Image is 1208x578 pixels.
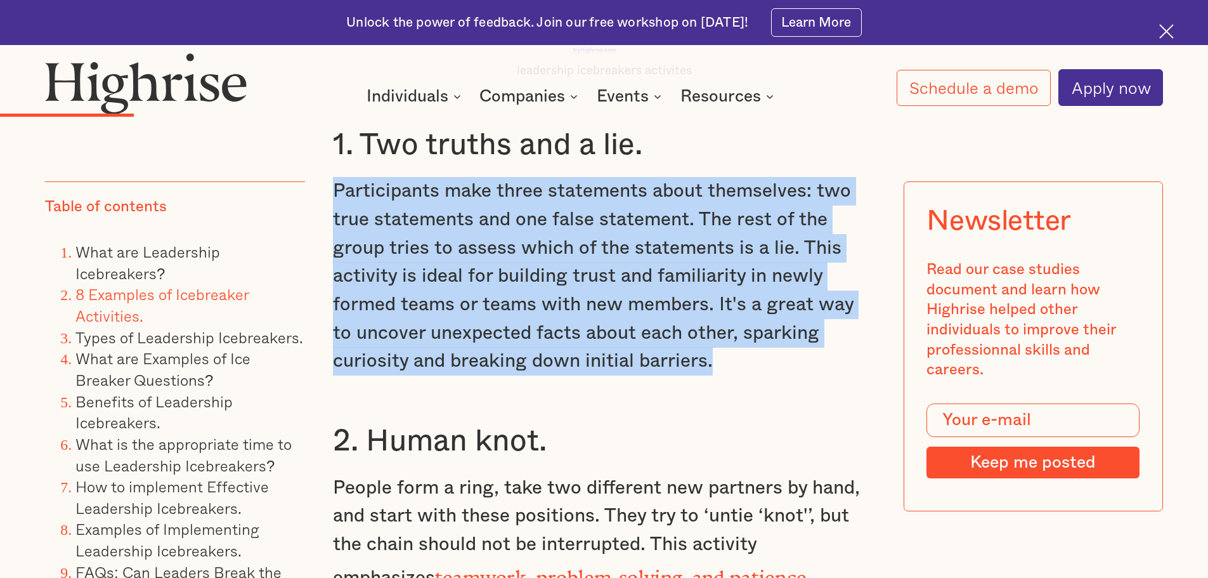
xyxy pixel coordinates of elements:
[333,177,876,375] p: Participants make three statements about themselves: two true statements and one false statement....
[45,53,247,114] img: Highrise logo
[75,325,303,349] a: Types of Leadership Icebreakers.
[367,89,465,104] div: Individuals
[926,404,1140,438] input: Your e-mail
[45,197,167,218] div: Table of contents
[346,14,748,32] div: Unlock the power of feedback. Join our free workshop on [DATE]!
[75,346,250,391] a: What are Examples of Ice Breaker Questions?
[479,89,581,104] div: Companies
[926,260,1140,381] div: Read our case studies document and learn how Highrise helped other individuals to improve their p...
[75,517,259,562] a: Examples of Implementing Leadership Icebreakers.
[75,282,249,327] a: 8 Examples of Icebreaker Activities.
[1058,69,1163,106] a: Apply now
[897,70,1051,106] a: Schedule a demo
[680,89,777,104] div: Resources
[771,8,862,37] a: Learn More
[367,89,448,104] div: Individuals
[75,475,269,520] a: How to implement Effective Leadership Icebreakers.
[333,423,876,461] h3: 2. Human knot.
[479,89,565,104] div: Companies
[597,89,649,104] div: Events
[680,89,761,104] div: Resources
[1159,24,1174,39] img: Cross icon
[75,432,292,477] a: What is the appropriate time to use Leadership Icebreakers?
[926,447,1140,478] input: Keep me posted
[597,89,665,104] div: Events
[926,404,1140,478] form: Modal Form
[926,204,1071,237] div: Newsletter
[75,390,233,435] a: Benefits of Leadership Icebreakers.
[333,126,876,164] h3: 1. Two truths and a lie.
[75,240,220,285] a: What are Leadership Icebreakers?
